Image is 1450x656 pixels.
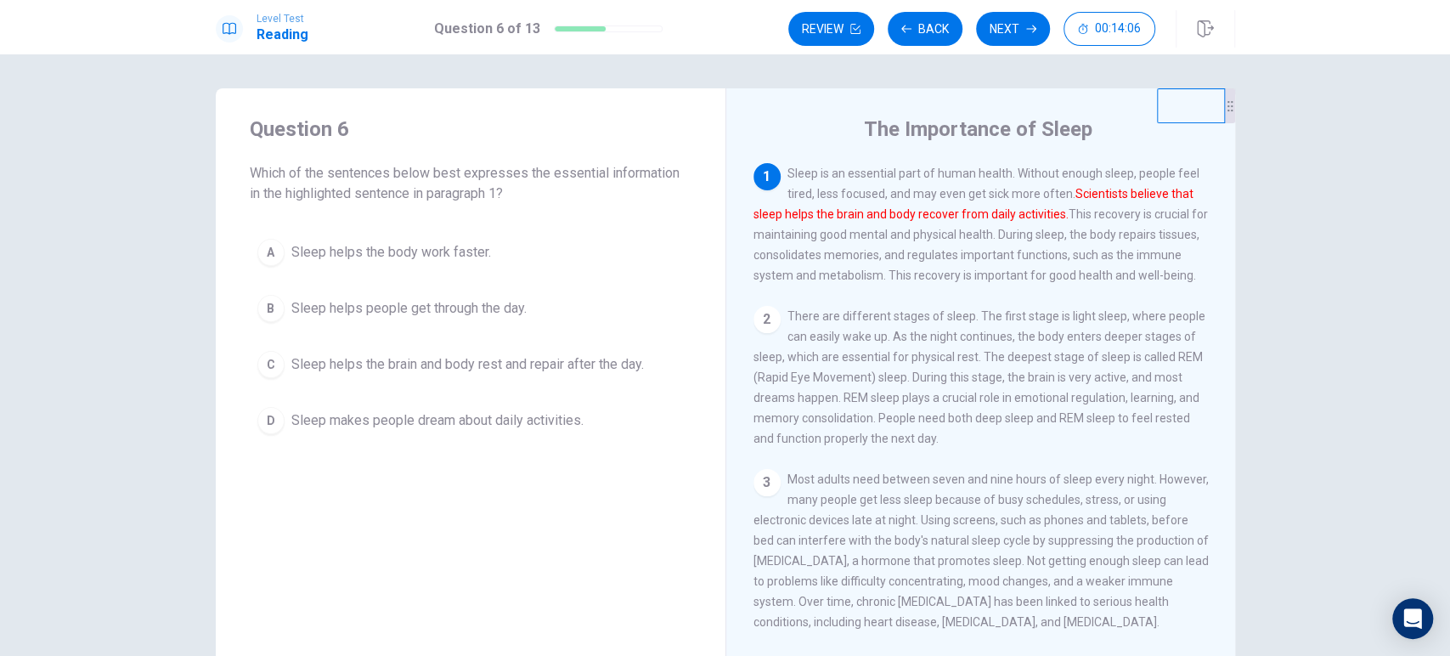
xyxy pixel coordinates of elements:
span: Sleep is an essential part of human health. Without enough sleep, people feel tired, less focused... [753,167,1208,282]
div: D [257,407,285,434]
span: Sleep makes people dream about daily activities. [291,410,584,431]
span: Level Test [257,13,308,25]
button: DSleep makes people dream about daily activities. [250,399,691,442]
button: Back [888,12,962,46]
button: 00:14:06 [1064,12,1155,46]
span: There are different stages of sleep. The first stage is light sleep, where people can easily wake... [753,309,1205,445]
div: Open Intercom Messenger [1392,598,1433,639]
button: BSleep helps people get through the day. [250,287,691,330]
span: Which of the sentences below best expresses the essential information in the highlighted sentence... [250,163,691,204]
button: ASleep helps the body work faster. [250,231,691,274]
div: 1 [753,163,781,190]
button: Next [976,12,1050,46]
button: Review [788,12,874,46]
div: 3 [753,469,781,496]
div: C [257,351,285,378]
span: Sleep helps the brain and body rest and repair after the day. [291,354,644,375]
h4: Question 6 [250,116,691,143]
span: Sleep helps people get through the day. [291,298,527,319]
span: Sleep helps the body work faster. [291,242,491,263]
span: 00:14:06 [1095,22,1141,36]
div: B [257,295,285,322]
h1: Question 6 of 13 [434,19,540,39]
span: Most adults need between seven and nine hours of sleep every night. However, many people get less... [753,472,1209,629]
div: 2 [753,306,781,333]
h4: The Importance of Sleep [864,116,1092,143]
h1: Reading [257,25,308,45]
div: A [257,239,285,266]
button: CSleep helps the brain and body rest and repair after the day. [250,343,691,386]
